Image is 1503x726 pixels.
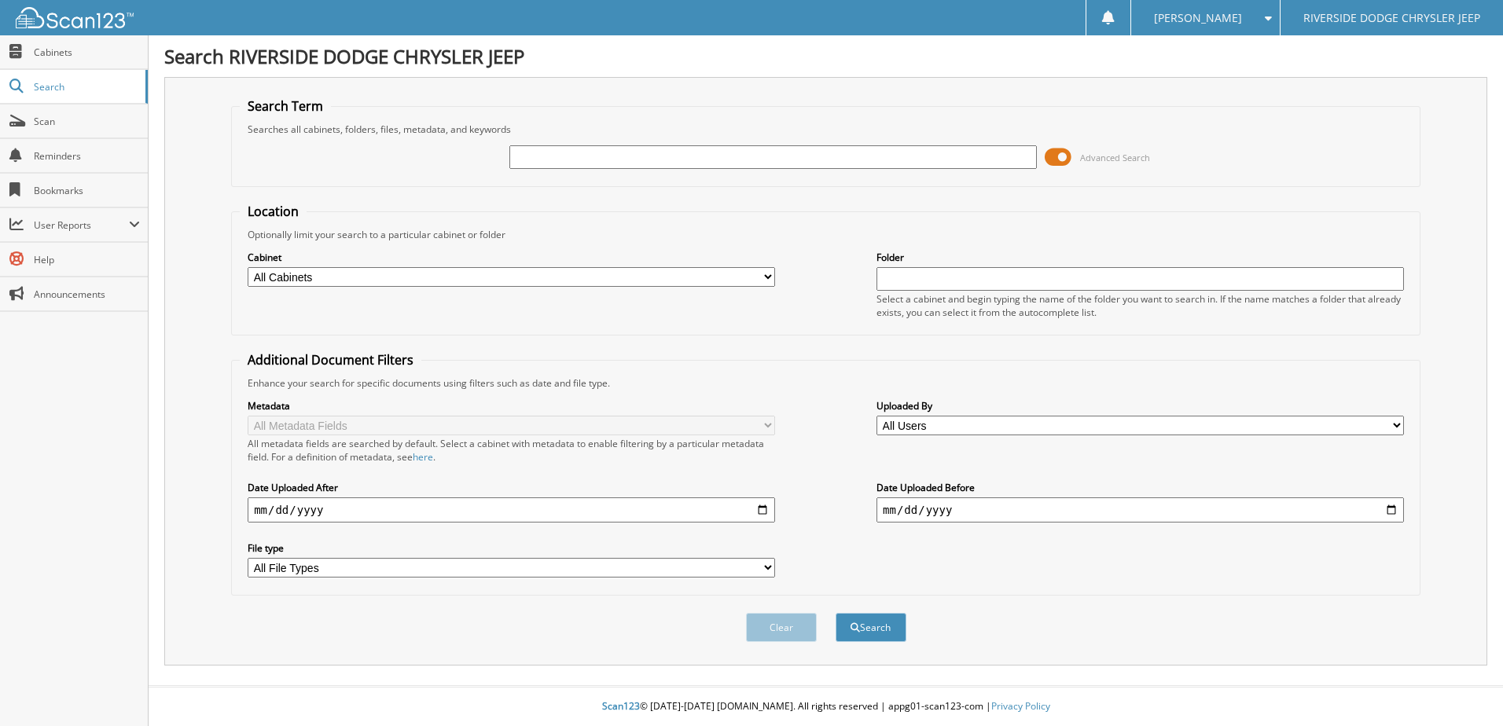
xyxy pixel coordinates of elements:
[240,376,1412,390] div: Enhance your search for specific documents using filters such as date and file type.
[34,46,140,59] span: Cabinets
[876,481,1404,494] label: Date Uploaded Before
[1303,13,1480,23] span: RIVERSIDE DODGE CHRYSLER JEEP
[248,481,775,494] label: Date Uploaded After
[240,123,1412,136] div: Searches all cabinets, folders, files, metadata, and keywords
[602,699,640,713] span: Scan123
[248,437,775,464] div: All metadata fields are searched by default. Select a cabinet with metadata to enable filtering b...
[1080,152,1150,163] span: Advanced Search
[34,218,129,232] span: User Reports
[34,253,140,266] span: Help
[1154,13,1242,23] span: [PERSON_NAME]
[34,184,140,197] span: Bookmarks
[876,251,1404,264] label: Folder
[149,687,1503,726] div: © [DATE]-[DATE] [DOMAIN_NAME]. All rights reserved | appg01-scan123-com |
[413,450,433,464] a: here
[34,80,138,93] span: Search
[240,97,331,115] legend: Search Term
[240,203,307,220] legend: Location
[248,399,775,412] label: Metadata
[240,351,421,368] legend: Additional Document Filters
[34,149,140,163] span: Reminders
[876,292,1404,319] div: Select a cabinet and begin typing the name of the folder you want to search in. If the name match...
[164,43,1487,69] h1: Search RIVERSIDE DODGE CHRYSLER JEEP
[248,541,775,555] label: File type
[991,699,1050,713] a: Privacy Policy
[16,7,134,28] img: scan123-logo-white.svg
[248,251,775,264] label: Cabinet
[34,288,140,301] span: Announcements
[836,613,906,642] button: Search
[34,115,140,128] span: Scan
[876,399,1404,412] label: Uploaded By
[876,497,1404,522] input: end
[248,497,775,522] input: start
[240,228,1412,241] div: Optionally limit your search to a particular cabinet or folder
[746,613,817,642] button: Clear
